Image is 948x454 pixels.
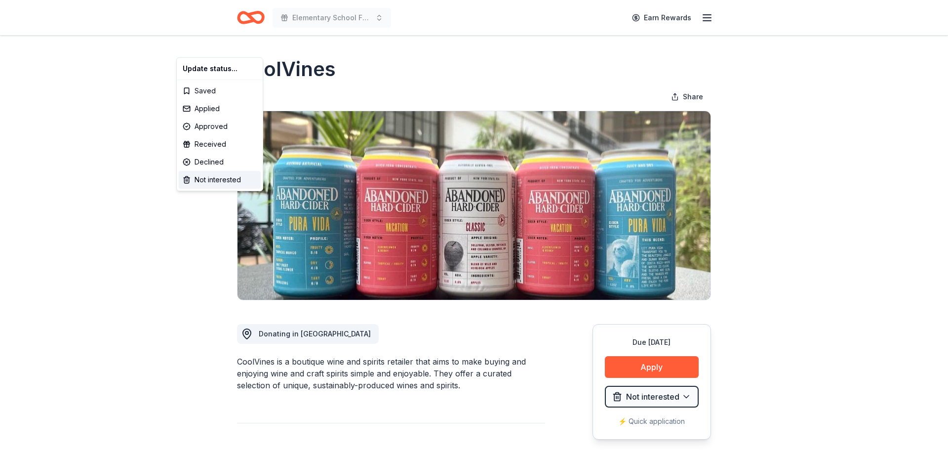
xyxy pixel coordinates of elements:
[179,100,261,118] div: Applied
[179,153,261,171] div: Declined
[179,82,261,100] div: Saved
[179,171,261,189] div: Not interested
[179,118,261,135] div: Approved
[179,135,261,153] div: Received
[292,12,371,24] span: Elementary School Fundraiser/ Tricky Tray
[179,60,261,78] div: Update status...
